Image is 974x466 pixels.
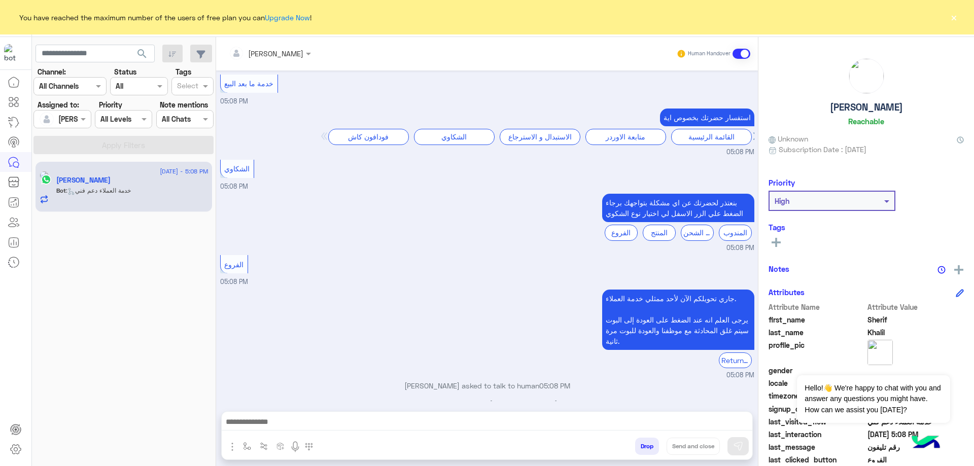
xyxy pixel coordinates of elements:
[38,66,66,77] label: Channel:
[220,183,248,190] span: 05:08 PM
[224,164,250,173] span: الشكاوي
[867,442,964,452] span: رقم تليفون
[539,381,570,390] span: 05:08 PM
[220,278,248,285] span: 05:08 PM
[954,265,963,274] img: add
[239,438,256,454] button: select flow
[41,174,51,185] img: WhatsApp
[769,302,865,312] span: Attribute Name
[719,225,752,240] div: المندوب
[643,225,676,240] div: المنتج
[414,129,495,145] div: الشكاوي
[19,12,311,23] span: You have reached the maximum number of the users of free plan you can !
[224,79,273,88] span: خدمة ما بعد البيع
[769,404,865,414] span: signup_date
[224,260,243,269] span: الفروع
[635,438,659,455] button: Drop
[328,129,409,145] div: فودافون كاش
[176,66,191,77] label: Tags
[769,429,865,440] span: last_interaction
[769,133,808,144] span: Unknown
[949,12,959,22] button: ×
[908,425,944,461] img: hulul-logo.png
[260,442,268,450] img: Trigger scenario
[305,443,313,451] img: make a call
[4,44,22,62] img: 713415422032625
[33,136,214,154] button: Apply Filters
[220,399,754,409] p: Conversation was assigned to [GEOGRAPHIC_DATA]
[726,371,754,380] span: 05:08 PM
[733,441,743,451] img: send message
[688,50,730,58] small: Human Handover
[602,194,754,222] p: 9/9/2025, 5:08 PM
[830,101,903,113] h5: [PERSON_NAME]
[681,225,714,240] div: شركة الشحن
[176,80,198,93] div: Select
[602,290,754,350] p: 9/9/2025, 5:08 PM
[56,187,66,194] span: Bot
[867,302,964,312] span: Attribute Value
[769,327,865,338] span: last_name
[226,441,238,453] img: send attachment
[558,400,588,408] span: 05:08 PM
[220,380,754,391] p: [PERSON_NAME] asked to talk to human
[867,327,964,338] span: Khalil
[769,442,865,452] span: last_message
[867,429,964,440] span: 2025-09-09T14:08:58.558Z
[867,454,964,465] span: الفروع
[40,112,54,126] img: defaultAdmin.png
[667,438,720,455] button: Send and close
[38,99,79,110] label: Assigned to:
[500,129,580,145] div: الاستبدال و الاسترجاع
[256,438,272,454] button: Trigger scenario
[99,99,122,110] label: Priority
[243,442,251,450] img: select flow
[769,365,865,376] span: gender
[272,438,289,454] button: create order
[220,97,248,105] span: 05:08 PM
[66,187,131,194] span: : خدمة العملاء دعم فني
[585,129,666,145] div: متابعة الاوردر
[289,441,301,453] img: send voice note
[671,129,752,145] div: القائمة الرئيسية
[160,99,208,110] label: Note mentions
[769,288,805,297] h6: Attributes
[605,225,638,240] div: الفروع
[769,178,795,187] h6: Priority
[726,243,754,253] span: 05:08 PM
[726,148,754,157] span: 05:08 PM
[265,13,310,22] a: Upgrade Now
[769,314,865,325] span: first_name
[276,442,285,450] img: create order
[937,266,946,274] img: notes
[114,66,136,77] label: Status
[779,144,866,155] span: Subscription Date : [DATE]
[769,264,789,273] h6: Notes
[56,176,111,185] h5: Sherif Khalil
[769,340,865,363] span: profile_pic
[130,45,155,66] button: search
[849,59,884,93] img: picture
[769,223,964,232] h6: Tags
[769,416,865,427] span: last_visited_flow
[40,171,49,180] img: picture
[660,109,754,126] p: 9/9/2025, 5:08 PM
[848,117,884,126] h6: Reachable
[719,352,752,368] div: Return to Bot
[160,167,208,176] span: [DATE] - 5:08 PM
[867,340,893,365] img: picture
[136,48,148,60] span: search
[867,314,964,325] span: Sherif
[769,390,865,401] span: timezone
[769,454,865,465] span: last_clicked_button
[797,375,950,423] span: Hello!👋 We're happy to chat with you and answer any questions you might have. How can we assist y...
[769,378,865,388] span: locale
